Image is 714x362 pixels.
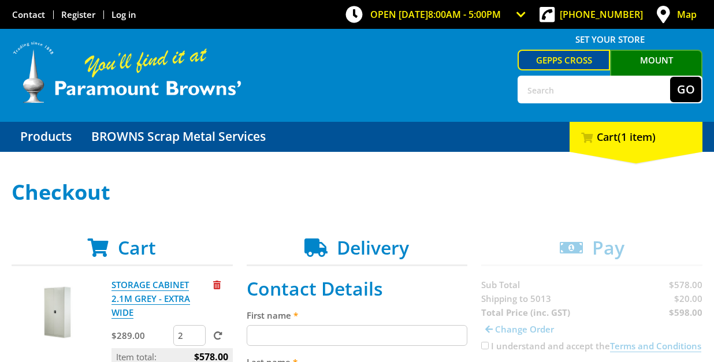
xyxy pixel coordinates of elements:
[670,77,701,102] button: Go
[12,122,80,152] a: Go to the Products page
[519,77,670,102] input: Search
[111,329,171,342] p: $289.00
[618,130,656,144] span: (1 item)
[61,9,95,20] a: Go to the registration page
[12,181,702,204] h1: Checkout
[518,50,610,70] a: Gepps Cross
[247,325,468,346] input: Please enter your first name.
[83,122,274,152] a: Go to the BROWNS Scrap Metal Services page
[337,235,409,260] span: Delivery
[247,278,468,300] h2: Contact Details
[12,40,243,105] img: Paramount Browns'
[111,279,190,319] a: STORAGE CABINET 2.1M GREY - EXTRA WIDE
[370,8,501,21] span: OPEN [DATE]
[213,279,221,290] a: Remove from cart
[111,9,136,20] a: Log in
[247,308,468,322] label: First name
[570,122,702,152] div: Cart
[610,50,702,89] a: Mount [PERSON_NAME]
[518,30,702,48] span: Set your store
[21,278,91,347] img: STORAGE CABINET 2.1M GREY - EXTRA WIDE
[428,8,501,21] span: 8:00am - 5:00pm
[12,9,45,20] a: Go to the Contact page
[118,235,156,260] span: Cart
